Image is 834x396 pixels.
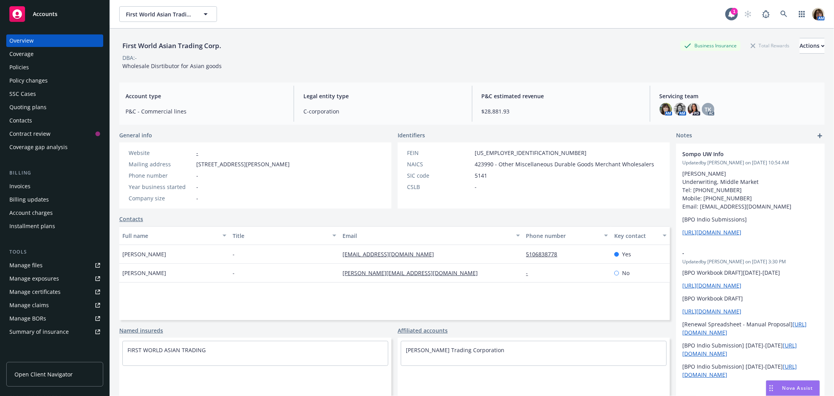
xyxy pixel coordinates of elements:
[6,259,103,272] a: Manage files
[129,194,193,202] div: Company size
[6,220,103,232] a: Installment plans
[6,180,103,193] a: Invoices
[676,144,825,243] div: Sompo UW InfoUpdatedby [PERSON_NAME] on [DATE] 10:54 AM[PERSON_NAME] Underwriting, Middle Market ...
[196,183,198,191] span: -
[800,38,825,54] button: Actions
[233,250,235,258] span: -
[9,88,36,100] div: SSC Cases
[6,312,103,325] a: Manage BORs
[6,272,103,285] a: Manage exposures
[747,41,793,50] div: Total Rewards
[6,101,103,113] a: Quoting plans
[475,183,477,191] span: -
[705,105,711,113] span: TK
[676,131,692,140] span: Notes
[407,171,472,180] div: SIC code
[682,282,741,289] a: [URL][DOMAIN_NAME]
[9,286,61,298] div: Manage certificates
[782,385,813,391] span: Nova Assist
[9,180,30,193] div: Invoices
[6,3,103,25] a: Accounts
[33,11,57,17] span: Accounts
[674,103,686,115] img: photo
[622,250,631,258] span: Yes
[682,320,818,337] p: [Renewal Spreadsheet - Manual Proposal]
[6,248,103,256] div: Tools
[119,226,230,245] button: Full name
[122,232,218,240] div: Full name
[9,128,50,140] div: Contract review
[407,183,472,191] div: CSLB
[233,269,235,277] span: -
[9,114,32,127] div: Contacts
[9,312,46,325] div: Manage BORs
[660,92,818,100] span: Servicing team
[126,10,194,18] span: First World Asian Trading Corp.
[398,131,425,139] span: Identifiers
[398,326,448,335] a: Affiliated accounts
[9,272,59,285] div: Manage exposures
[482,92,640,100] span: P&C estimated revenue
[122,269,166,277] span: [PERSON_NAME]
[682,249,798,257] span: -
[660,103,672,115] img: photo
[815,131,825,140] a: add
[766,380,820,396] button: Nova Assist
[196,171,198,180] span: -
[9,220,55,232] div: Installment plans
[682,215,818,223] p: [BPO Indio Submissions]
[9,326,69,338] div: Summary of insurance
[731,8,738,15] div: 1
[196,160,290,168] span: [STREET_ADDRESS][PERSON_NAME]
[682,229,741,236] a: [URL][DOMAIN_NAME]
[343,250,440,258] a: [EMAIL_ADDRESS][DOMAIN_NAME]
[126,107,284,115] span: P&C - Commercial lines
[526,250,564,258] a: 5106838778
[9,101,47,113] div: Quoting plans
[119,131,152,139] span: General info
[6,286,103,298] a: Manage certificates
[682,294,818,302] p: [BPO Workbook DRAFT]
[122,250,166,258] span: [PERSON_NAME]
[676,243,825,385] div: -Updatedby [PERSON_NAME] on [DATE] 3:30 PM[BPO Workbook DRAFT][DATE]-[DATE][URL][DOMAIN_NAME][BPO...
[6,34,103,47] a: Overview
[129,149,193,157] div: Website
[6,141,103,153] a: Coverage gap analysis
[682,268,818,277] p: [BPO Workbook DRAFT][DATE]-[DATE]
[766,381,776,396] div: Drag to move
[233,232,328,240] div: Title
[740,6,756,22] a: Start snowing
[343,232,511,240] div: Email
[303,92,462,100] span: Legal entity type
[475,160,654,168] span: 423990 - Other Miscellaneous Durable Goods Merchant Wholesalers
[6,88,103,100] a: SSC Cases
[9,141,68,153] div: Coverage gap analysis
[407,160,472,168] div: NAICS
[6,61,103,74] a: Policies
[126,92,284,100] span: Account type
[6,128,103,140] a: Contract review
[622,269,630,277] span: No
[6,299,103,311] a: Manage claims
[119,215,143,223] a: Contacts
[122,54,137,62] div: DBA: -
[127,346,206,354] a: FIRST WORLD ASIAN TRADING
[794,6,810,22] a: Switch app
[682,159,818,166] span: Updated by [PERSON_NAME] on [DATE] 10:54 AM
[6,193,103,206] a: Billing updates
[6,326,103,338] a: Summary of insurance
[196,194,198,202] span: -
[119,41,224,51] div: First World Asian Trading Corp.
[9,74,48,87] div: Policy changes
[614,232,658,240] div: Key contact
[9,193,49,206] div: Billing updates
[682,341,818,358] p: [BPO Indio Submission] [DATE]-[DATE]
[407,149,472,157] div: FEIN
[776,6,792,22] a: Search
[758,6,774,22] a: Report a Bug
[6,354,103,362] div: Analytics hub
[303,107,462,115] span: C-corporation
[9,34,34,47] div: Overview
[6,114,103,127] a: Contacts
